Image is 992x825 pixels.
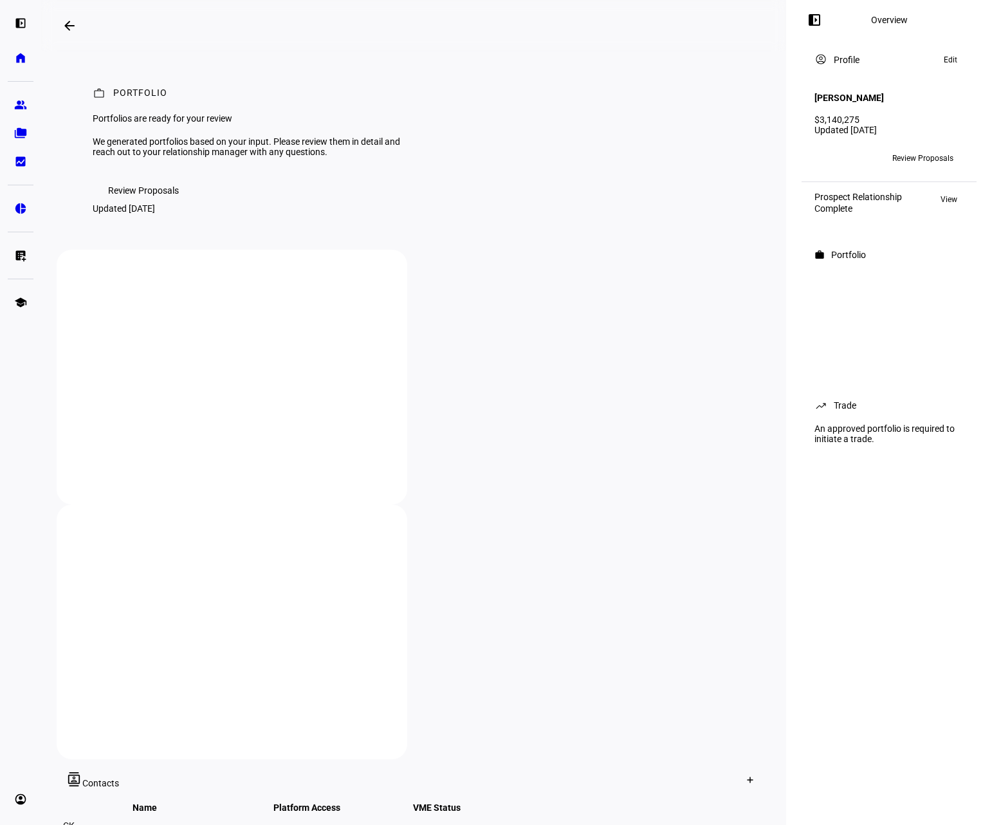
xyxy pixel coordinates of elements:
[67,772,82,786] mat-icon: contacts
[814,192,902,202] div: Prospect Relationship
[82,778,119,788] span: Contacts
[93,113,409,124] div: Portfolios are ready for your review
[14,202,27,215] eth-mat-symbol: pie_chart
[941,192,957,207] span: View
[937,52,964,68] button: Edit
[413,802,480,813] span: VME Status
[834,400,856,411] div: Trade
[814,125,964,135] div: Updated [DATE]
[814,115,964,125] div: $3,140,275
[93,87,106,100] mat-icon: work
[814,203,902,214] div: Complete
[14,51,27,64] eth-mat-symbol: home
[14,249,27,262] eth-mat-symbol: list_alt_add
[8,149,33,174] a: bid_landscape
[133,802,176,813] span: Name
[814,398,964,413] eth-panel-overview-card-header: Trade
[820,154,830,163] span: KK
[14,17,27,30] eth-mat-symbol: left_panel_open
[108,178,179,203] span: Review Proposals
[62,18,77,33] mat-icon: arrow_backwards
[807,418,971,449] div: An approved portfolio is required to initiate a trade.
[944,52,957,68] span: Edit
[273,802,360,813] span: Platform Access
[871,15,908,25] div: Overview
[113,88,167,100] div: Portfolio
[8,120,33,146] a: folder_copy
[814,247,964,263] eth-panel-overview-card-header: Portfolio
[814,399,827,412] mat-icon: trending_up
[14,98,27,111] eth-mat-symbol: group
[14,127,27,140] eth-mat-symbol: folder_copy
[934,192,964,207] button: View
[807,12,822,28] mat-icon: left_panel_open
[814,52,964,68] eth-panel-overview-card-header: Profile
[93,203,155,214] div: Updated [DATE]
[93,136,409,157] div: We generated portfolios based on your input. Please review them in detail and reach out to your r...
[814,93,884,103] h4: [PERSON_NAME]
[8,92,33,118] a: group
[93,178,194,203] button: Review Proposals
[14,296,27,309] eth-mat-symbol: school
[892,148,953,169] span: Review Proposals
[814,53,827,66] mat-icon: account_circle
[14,155,27,168] eth-mat-symbol: bid_landscape
[882,148,964,169] button: Review Proposals
[834,55,859,65] div: Profile
[8,196,33,221] a: pie_chart
[814,250,825,260] mat-icon: work
[840,154,849,163] span: SS
[8,45,33,71] a: home
[14,793,27,806] eth-mat-symbol: account_circle
[831,250,866,260] div: Portfolio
